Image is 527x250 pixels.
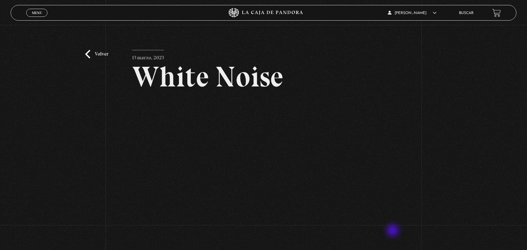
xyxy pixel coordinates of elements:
span: [PERSON_NAME] [388,11,436,15]
span: Cerrar [30,16,44,21]
a: Volver [85,50,108,58]
p: 13 marzo, 2023 [132,50,164,62]
a: View your shopping cart [492,9,501,17]
span: Menu [32,11,42,15]
h2: White Noise [132,62,395,91]
a: Buscar [459,11,474,15]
